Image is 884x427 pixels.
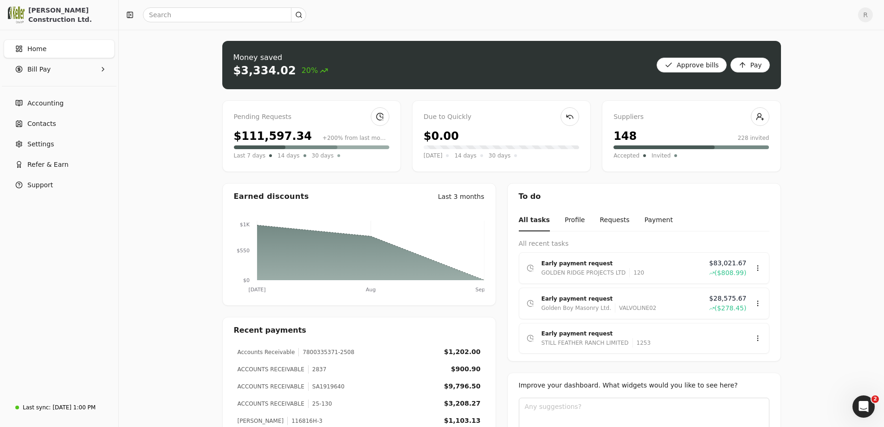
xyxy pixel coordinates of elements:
div: To do [508,184,781,210]
div: $0.00 [424,128,459,145]
div: Accounts Receivable [238,348,295,356]
div: Recent payments [223,317,496,343]
button: Approve bills [657,58,727,72]
a: Contacts [4,114,115,133]
div: ACCOUNTS RECEIVABLE [238,382,304,391]
div: Early payment request [542,329,739,338]
button: Support [4,176,115,194]
div: Early payment request [542,294,702,303]
div: Improve your dashboard. What widgets would you like to see here? [519,381,769,390]
tspan: $0 [243,277,250,283]
a: Home [4,39,115,58]
span: 20% [302,65,329,76]
span: $28,575.67 [709,294,746,303]
div: ACCOUNTS RECEIVABLE [238,365,304,374]
span: 14 days [454,151,476,160]
div: 25-130 [308,400,332,408]
div: $1,202.00 [444,347,481,357]
button: Profile [565,210,585,231]
span: Accepted [613,151,639,160]
div: Earned discounts [234,191,309,202]
span: [DATE] [424,151,443,160]
span: 14 days [277,151,299,160]
div: Suppliers [613,112,769,122]
div: 120 [629,268,644,277]
div: ACCOUNTS RECEIVABLE [238,400,304,408]
span: Last 7 days [234,151,266,160]
div: $1,103.13 [444,416,481,426]
tspan: [DATE] [248,287,265,293]
button: All tasks [519,210,550,231]
span: Accounting [27,99,64,108]
div: 116816H-3 [287,417,323,425]
a: Last sync:[DATE] 1:00 PM [4,399,115,416]
span: $83,021.67 [709,258,746,268]
div: 148 [613,128,637,145]
span: ($808.99) [715,268,747,278]
div: Early payment request [542,259,702,268]
div: [DATE] 1:00 PM [52,403,96,412]
div: 228 invited [738,134,769,142]
span: 30 days [312,151,334,160]
div: Golden Boy Masonry Ltd. [542,303,611,313]
button: Bill Pay [4,60,115,79]
div: 1253 [632,338,651,348]
div: $9,796.50 [444,381,481,391]
a: Settings [4,135,115,153]
span: Settings [27,139,54,149]
div: All recent tasks [519,239,769,249]
div: $900.90 [451,364,481,374]
span: Bill Pay [27,65,51,74]
div: 2837 [308,365,327,374]
span: ($278.45) [715,303,747,313]
span: Support [27,180,53,190]
button: R [858,7,873,22]
tspan: Sep [475,287,485,293]
img: 0537828a-cf49-447f-a6d3-a322c667907b.png [8,7,25,23]
div: Last 3 months [438,192,484,202]
div: Money saved [233,52,329,63]
div: [PERSON_NAME] Construction Ltd. [28,6,110,24]
div: $3,334.02 [233,63,296,78]
tspan: $550 [237,248,250,254]
div: [PERSON_NAME] [238,417,284,425]
div: STILL FEATHER RANCH LIMITED [542,338,629,348]
button: Pay [730,58,770,72]
span: Contacts [27,119,56,129]
span: 2 [871,395,879,403]
tspan: Aug [366,287,375,293]
span: Home [27,44,46,54]
div: 7800335371-2508 [298,348,354,356]
button: Refer & Earn [4,155,115,174]
div: Due to Quickly [424,112,579,122]
a: Accounting [4,94,115,112]
div: $111,597.34 [234,128,312,145]
div: +200% from last month [323,134,389,142]
input: Search [143,7,306,22]
button: Requests [600,210,629,231]
span: Refer & Earn [27,160,69,170]
button: Payment [645,210,673,231]
span: 30 days [489,151,510,160]
span: Invited [652,151,671,160]
div: $3,208.27 [444,399,481,408]
div: Pending Requests [234,112,389,122]
tspan: $1K [239,222,250,228]
div: GOLDEN RIDGE PROJECTS LTD [542,268,626,277]
div: Last sync: [23,403,51,412]
div: VALVOLINE02 [615,303,657,313]
div: SA1919640 [308,382,345,391]
iframe: Intercom live chat [852,395,875,418]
